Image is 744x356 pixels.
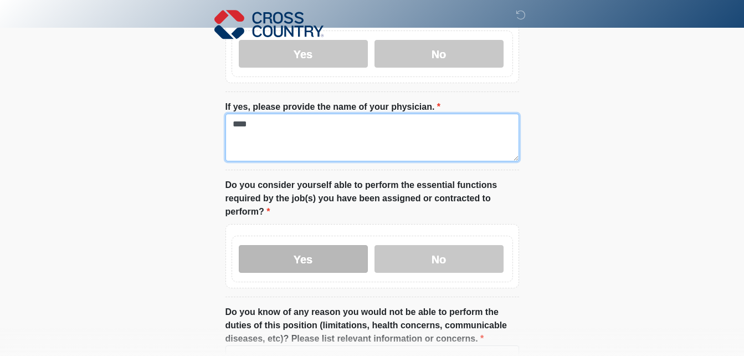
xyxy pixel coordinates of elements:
[239,245,368,273] label: Yes
[214,8,324,40] img: Cross Country Logo
[225,306,519,345] label: Do you know of any reason you would not be able to perform the duties of this position (limitatio...
[225,179,519,218] label: Do you consider yourself able to perform the essential functions required by the job(s) you have ...
[225,100,441,114] label: If yes, please provide the name of your physician.
[374,245,504,273] label: No
[239,40,368,68] label: Yes
[374,40,504,68] label: No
